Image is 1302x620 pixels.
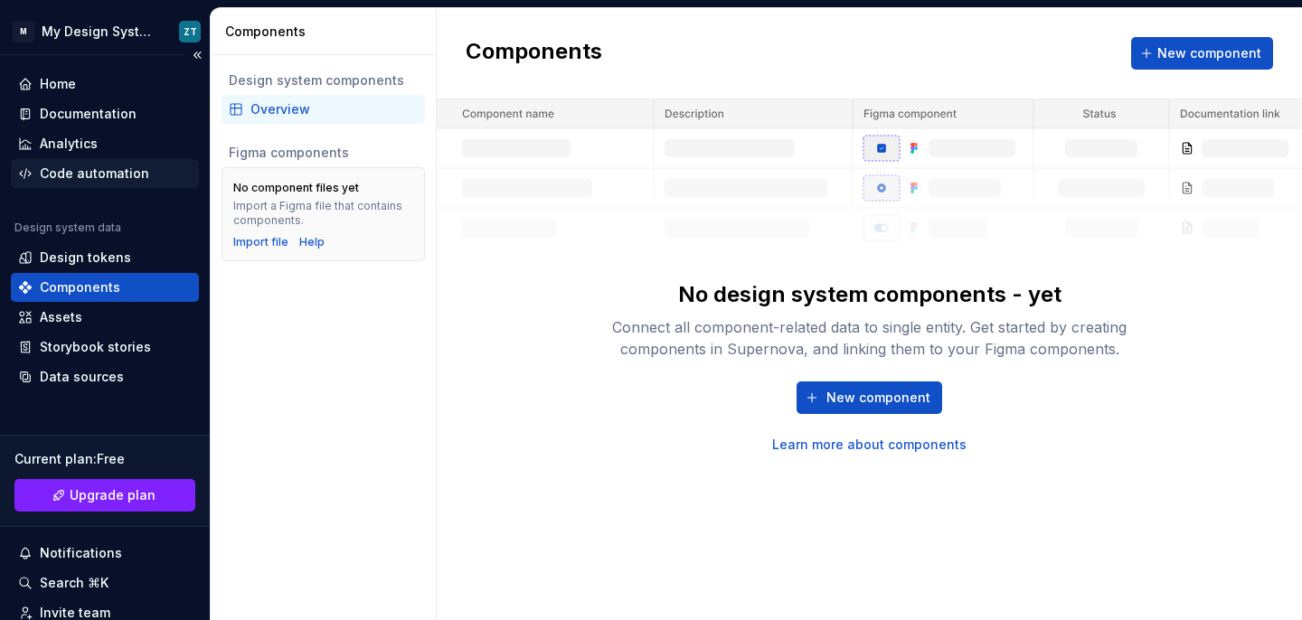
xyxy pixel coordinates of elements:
[11,362,199,391] a: Data sources
[678,280,1061,309] div: No design system components - yet
[250,100,418,118] div: Overview
[826,389,930,407] span: New component
[11,99,199,128] a: Documentation
[11,568,199,597] button: Search ⌘K
[14,221,121,235] div: Design system data
[233,235,288,249] button: Import file
[225,23,429,41] div: Components
[14,450,195,468] div: Current plan : Free
[11,539,199,568] button: Notifications
[11,243,199,272] a: Design tokens
[184,24,197,39] div: ZT
[13,21,34,42] div: M
[42,23,157,41] div: My Design System
[40,249,131,267] div: Design tokens
[299,235,325,249] a: Help
[580,316,1159,360] div: Connect all component-related data to single entity. Get started by creating components in Supern...
[40,544,122,562] div: Notifications
[772,436,967,454] a: Learn more about components
[11,303,199,332] a: Assets
[11,273,199,302] a: Components
[40,574,108,592] div: Search ⌘K
[1157,44,1261,62] span: New component
[222,95,425,124] a: Overview
[233,181,359,195] div: No component files yet
[40,308,82,326] div: Assets
[4,12,206,51] button: MMy Design SystemZT
[184,42,210,68] button: Collapse sidebar
[40,338,151,356] div: Storybook stories
[11,333,199,362] a: Storybook stories
[466,37,602,70] h2: Components
[40,135,98,153] div: Analytics
[11,159,199,188] a: Code automation
[40,105,137,123] div: Documentation
[233,199,413,228] div: Import a Figma file that contains components.
[70,486,156,504] span: Upgrade plan
[11,129,199,158] a: Analytics
[40,278,120,296] div: Components
[11,70,199,99] a: Home
[14,479,195,512] a: Upgrade plan
[40,164,149,183] div: Code automation
[1131,37,1273,70] button: New component
[229,71,418,89] div: Design system components
[40,368,124,386] div: Data sources
[229,144,418,162] div: Figma components
[40,75,76,93] div: Home
[797,381,942,414] button: New component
